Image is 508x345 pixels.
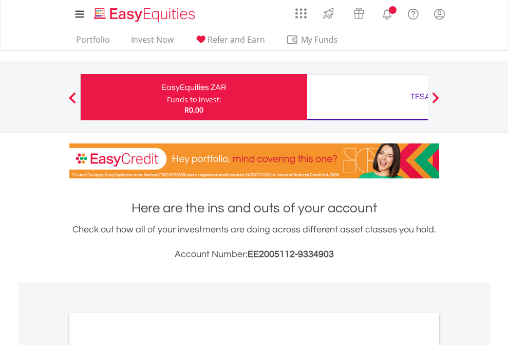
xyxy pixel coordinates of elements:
a: Invest Now [127,34,178,50]
div: Check out how all of your investments are doing across different asset classes you hold. [69,223,439,262]
img: EasyCredit Promotion Banner [69,143,439,178]
span: EE2005112-9334903 [248,249,334,259]
a: AppsGrid [289,3,313,19]
button: Previous [62,97,83,107]
button: Next [425,97,446,107]
a: Notifications [374,3,400,23]
a: Home page [90,3,199,23]
span: Refer and Earn [208,34,265,45]
img: EasyEquities_Logo.png [92,6,199,23]
div: Funds to invest: [167,95,221,105]
span: My Funds [286,33,353,46]
a: Refer and Earn [191,34,269,50]
a: Portfolio [72,34,114,50]
h3: Account Number: [69,247,439,262]
img: grid-menu-icon.svg [295,8,307,19]
img: thrive-v2.svg [320,5,337,22]
a: FAQ's and Support [400,3,426,23]
a: Vouchers [344,3,374,22]
img: vouchers-v2.svg [350,5,367,22]
h1: Here are the ins and outs of your account [69,199,439,217]
div: EasyEquities ZAR [87,80,301,95]
a: My Profile [426,3,453,25]
span: R0.00 [184,105,203,115]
